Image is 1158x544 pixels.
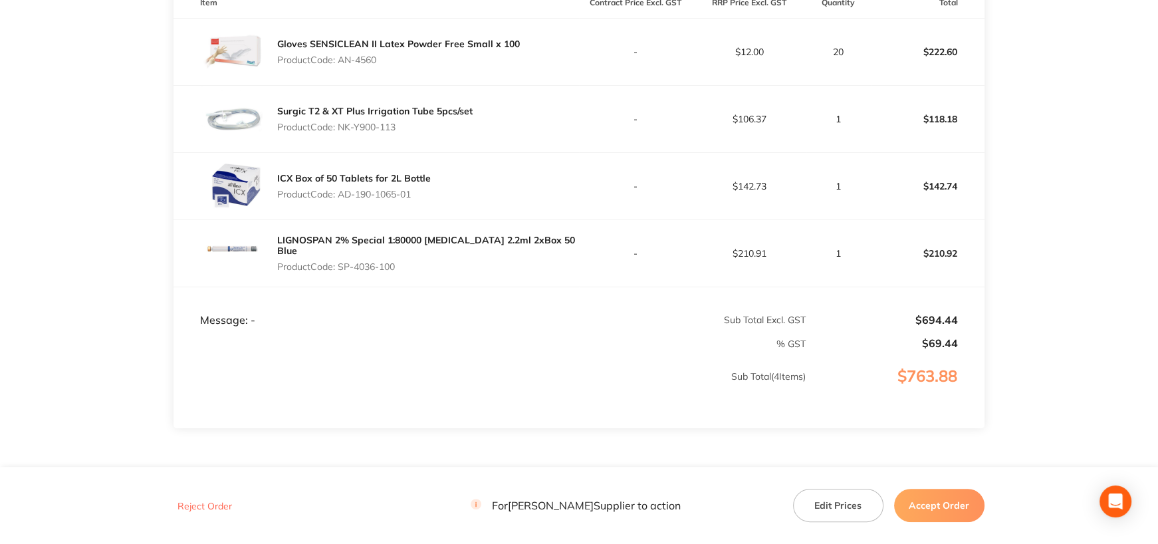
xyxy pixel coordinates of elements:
button: Reject Order [174,500,236,512]
div: Open Intercom Messenger [1100,485,1131,517]
p: 20 [806,47,870,57]
p: $12.00 [693,47,806,57]
a: Gloves SENSICLEAN II Latex Powder Free Small x 100 [277,38,520,50]
p: $118.18 [871,103,984,135]
p: 1 [806,181,870,192]
p: - [580,181,692,192]
p: $142.74 [871,170,984,202]
td: Message: - [174,287,579,327]
p: $106.37 [693,114,806,124]
p: $694.44 [806,314,957,326]
p: $763.88 [806,367,983,412]
img: NzRncHY0aA [200,220,267,287]
a: Surgic T2 & XT Plus Irrigation Tube 5pcs/set [277,105,473,117]
img: dXJ5aDVybg [200,86,267,152]
p: % GST [174,339,805,349]
a: LIGNOSPAN 2% Special 1:80000 [MEDICAL_DATA] 2.2ml 2xBox 50 Blue [277,234,575,257]
button: Edit Prices [793,489,883,522]
p: Sub Total ( 4 Items) [174,371,805,408]
p: $69.44 [806,337,957,349]
p: $222.60 [871,36,984,68]
p: - [580,248,692,259]
p: For [PERSON_NAME] Supplier to action [471,499,681,512]
p: - [580,114,692,124]
p: Sub Total Excl. GST [580,315,805,325]
img: NnNtbWc5NQ [200,19,267,85]
p: 1 [806,248,870,259]
p: $210.92 [871,237,984,269]
p: Product Code: SP-4036-100 [277,261,579,272]
p: 1 [806,114,870,124]
p: $142.73 [693,181,806,192]
p: $210.91 [693,248,806,259]
a: ICX Box of 50 Tablets for 2L Bottle [277,172,431,184]
p: Product Code: NK-Y900-113 [277,122,473,132]
p: Product Code: AN-4560 [277,55,520,65]
p: Product Code: AD-190-1065-01 [277,189,431,200]
p: - [580,47,692,57]
button: Accept Order [894,489,984,522]
img: dzR4NWU1Yw [200,153,267,219]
